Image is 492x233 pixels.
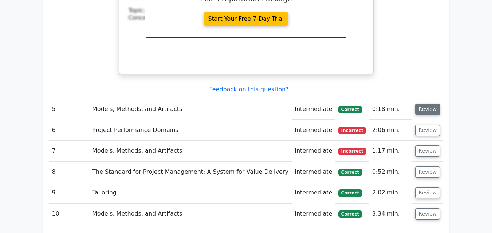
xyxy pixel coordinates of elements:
[338,127,366,134] span: Incorrect
[89,204,292,224] td: Models, Methods, and Artifacts
[415,145,440,157] button: Review
[369,204,413,224] td: 3:34 min.
[338,148,366,155] span: Incorrect
[415,208,440,220] button: Review
[415,104,440,115] button: Review
[338,210,362,218] span: Correct
[292,141,335,161] td: Intermediate
[89,141,292,161] td: Models, Methods, and Artifacts
[292,204,335,224] td: Intermediate
[369,162,413,182] td: 0:52 min.
[338,169,362,176] span: Correct
[89,182,292,203] td: Tailoring
[369,141,413,161] td: 1:17 min.
[89,120,292,141] td: Project Performance Domains
[369,182,413,203] td: 2:02 min.
[292,120,335,141] td: Intermediate
[49,204,90,224] td: 10
[292,99,335,120] td: Intermediate
[338,189,362,197] span: Correct
[89,162,292,182] td: The Standard for Project Management: A System for Value Delivery
[89,99,292,120] td: Models, Methods, and Artifacts
[129,7,364,15] div: Topic:
[49,99,90,120] td: 5
[415,125,440,136] button: Review
[415,187,440,198] button: Review
[209,86,288,93] a: Feedback on this question?
[49,162,90,182] td: 8
[292,162,335,182] td: Intermediate
[204,12,289,26] a: Start Your Free 7-Day Trial
[369,120,413,141] td: 2:06 min.
[369,99,413,120] td: 0:18 min.
[338,106,362,113] span: Correct
[49,141,90,161] td: 7
[415,166,440,178] button: Review
[292,182,335,203] td: Intermediate
[49,120,90,141] td: 6
[49,182,90,203] td: 9
[129,14,364,22] div: Concept:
